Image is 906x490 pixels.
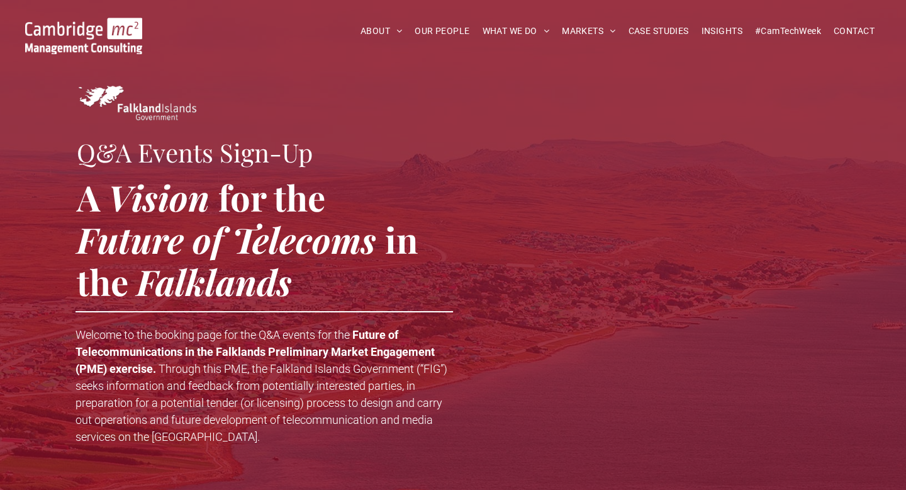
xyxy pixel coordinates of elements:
strong: Future of Telecommunications in the Falklands Preliminary Market Engagement (PME) exercise. [75,328,435,375]
a: CASE STUDIES [622,21,695,41]
a: WHAT WE DO [476,21,556,41]
img: Cambridge MC Logo [25,18,142,54]
a: #CamTechWeek [749,21,827,41]
span: Welcome to the booking page for the Q&A events for the [75,328,350,341]
span: Falklands [137,258,292,305]
span: Future of Telecoms [77,215,376,263]
span: A [77,173,100,220]
a: ABOUT [354,21,409,41]
span: Vision [108,173,210,220]
span: the Falkland Islands Government (“FIG”) seeks information and feedback from potentially intereste... [75,362,447,443]
span: for the [218,173,325,220]
a: OUR PEOPLE [408,21,476,41]
span: Q&A Events Sign-Up [77,135,313,169]
a: INSIGHTS [695,21,749,41]
a: CONTACT [827,21,881,41]
span: Through this PME, [159,362,249,375]
span: the [77,258,128,305]
span: in [385,215,418,263]
a: MARKETS [556,21,622,41]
